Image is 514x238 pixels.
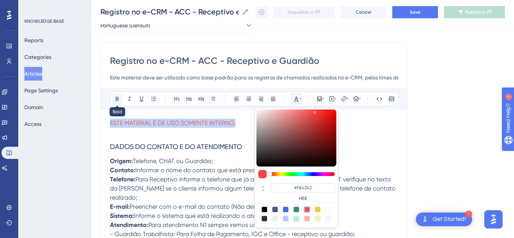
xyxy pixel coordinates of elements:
input: Article Title [110,55,398,67]
span: Portuguese (Default) [100,21,150,30]
span: Need Help? [18,2,48,11]
span: ESTE MATERIAL É DE USO SOMENTE INTERNO. [110,119,236,127]
span: Preencher com o e-mail do contato (Não deixar espaço no início do texto). [130,203,338,210]
span: Save [410,9,420,15]
iframe: UserGuiding AI Assistant Launcher [482,208,505,231]
div: Get Started! [433,215,466,224]
button: Publish in PT [444,6,505,18]
button: Categories [24,50,51,64]
button: Portuguese (Default) [100,18,253,33]
span: DADOS DO CONTATO E DO ATENDIMENTO [110,143,242,151]
span: Para atendimento N1 sempre iremos usar as opções: [148,221,293,228]
button: Cancel [341,6,386,18]
span: Informe o sistema que está realizando o atendimento; [134,212,285,219]
span: Telefone, CHAT ou Guardião; [133,157,213,165]
span: Para Receptivo informe o telefone que já aparece no Genesys, para CHAT verifique no texto da [PER... [110,176,397,201]
div: 1 [53,4,55,10]
strong: Sistema: [110,212,134,219]
button: Page Settings [24,84,58,97]
div: 1 [465,211,472,217]
button: Access [24,117,41,131]
button: Save [392,6,438,18]
input: Article Description [110,73,398,82]
strong: Contato: [110,167,135,174]
strong: Origem: [110,157,133,165]
span: Cancel [356,9,371,15]
strong: Telefone: [110,176,135,183]
input: Article Name [100,6,239,17]
button: Articles [24,67,42,81]
button: Reports [24,33,43,47]
img: launcher-image-alternative-text [420,215,430,224]
span: Unpublish in PT [288,9,320,15]
strong: E-mail: [110,203,130,210]
span: Publish in PT [465,9,492,15]
span: Informar o nome do contato que está prestando atendimento; [135,167,311,174]
label: HEX [271,195,335,202]
button: Unpublish in PT [274,6,334,18]
span: - Guardião Trabalhista: Para Folha de Pagamento, IGC e Office - receptivo ou guardião; [110,230,355,238]
button: Domain [24,100,43,114]
div: Open Get Started! checklist, remaining modules: 1 [416,213,472,226]
div: KNOWLEDGE BASE [24,18,64,24]
strong: Atendimento: [110,221,148,228]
